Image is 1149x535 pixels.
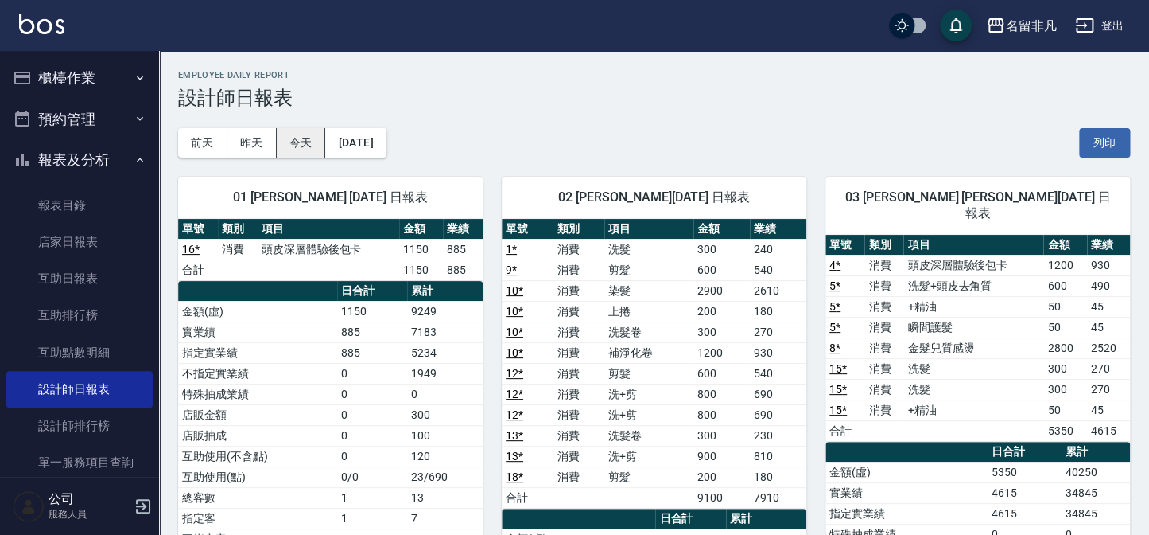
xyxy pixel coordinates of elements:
[502,219,553,240] th: 單號
[443,239,483,260] td: 885
[337,467,407,487] td: 0/0
[553,425,604,446] td: 消費
[750,280,806,301] td: 2610
[178,446,337,467] td: 互助使用(不含點)
[337,301,407,322] td: 1150
[1062,503,1130,524] td: 34845
[178,363,337,384] td: 不指定實業績
[903,379,1043,400] td: 洗髮
[825,235,1130,442] table: a dense table
[604,467,693,487] td: 剪髮
[980,10,1062,42] button: 名留非凡
[337,281,407,302] th: 日合計
[553,260,604,280] td: 消費
[1043,338,1086,358] td: 2800
[750,425,806,446] td: 230
[178,260,218,280] td: 合計
[1087,275,1130,296] td: 490
[864,317,903,338] td: 消費
[337,322,407,342] td: 885
[337,384,407,404] td: 0
[604,260,693,280] td: 剪髮
[726,509,806,529] th: 累計
[407,467,483,487] td: 23/690
[407,342,483,363] td: 5234
[864,255,903,275] td: 消費
[6,408,153,444] a: 設計師排行榜
[693,239,750,260] td: 300
[1087,338,1130,358] td: 2520
[1087,235,1130,256] th: 業績
[6,260,153,297] a: 互助日報表
[864,275,903,296] td: 消費
[988,462,1062,482] td: 5350
[693,487,750,508] td: 9100
[750,260,806,280] td: 540
[407,301,483,322] td: 9249
[750,467,806,487] td: 180
[825,235,864,256] th: 單號
[825,482,988,503] td: 實業績
[6,99,153,140] button: 預約管理
[903,296,1043,317] td: +精油
[553,363,604,384] td: 消費
[864,358,903,379] td: 消費
[693,425,750,446] td: 300
[988,442,1062,463] th: 日合計
[407,508,483,529] td: 7
[940,10,972,41] button: save
[750,239,806,260] td: 240
[604,342,693,363] td: 補淨化卷
[6,57,153,99] button: 櫃檯作業
[988,503,1062,524] td: 4615
[553,219,604,240] th: 類別
[604,384,693,404] td: 洗+剪
[553,404,604,425] td: 消費
[693,280,750,301] td: 2900
[337,508,407,529] td: 1
[521,189,787,205] span: 02 [PERSON_NAME][DATE] 日報表
[1043,255,1086,275] td: 1200
[178,508,337,529] td: 指定客
[825,420,864,441] td: 合計
[337,487,407,508] td: 1
[903,400,1043,420] td: +精油
[407,446,483,467] td: 120
[1087,317,1130,338] td: 45
[325,128,386,158] button: [DATE]
[553,322,604,342] td: 消費
[1062,442,1130,463] th: 累計
[6,371,153,408] a: 設計師日報表
[178,301,337,322] td: 金額(虛)
[6,444,153,481] a: 單一服務項目查詢
[407,384,483,404] td: 0
[825,503,988,524] td: 指定實業績
[443,260,483,280] td: 885
[750,322,806,342] td: 270
[750,363,806,384] td: 540
[750,487,806,508] td: 7910
[825,462,988,482] td: 金額(虛)
[502,487,553,508] td: 合計
[337,404,407,425] td: 0
[443,219,483,240] th: 業績
[178,467,337,487] td: 互助使用(點)
[178,70,1130,80] h2: Employee Daily Report
[693,384,750,404] td: 800
[693,342,750,363] td: 1200
[1043,317,1086,338] td: 50
[903,235,1043,256] th: 項目
[693,260,750,280] td: 600
[6,297,153,334] a: 互助排行榜
[1087,296,1130,317] td: 45
[258,239,399,260] td: 頭皮深層體驗後包卡
[864,296,903,317] td: 消費
[750,404,806,425] td: 690
[693,404,750,425] td: 800
[49,491,130,507] h5: 公司
[553,384,604,404] td: 消費
[178,322,337,342] td: 實業績
[1043,275,1086,296] td: 600
[178,487,337,508] td: 總客數
[1005,16,1056,36] div: 名留非凡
